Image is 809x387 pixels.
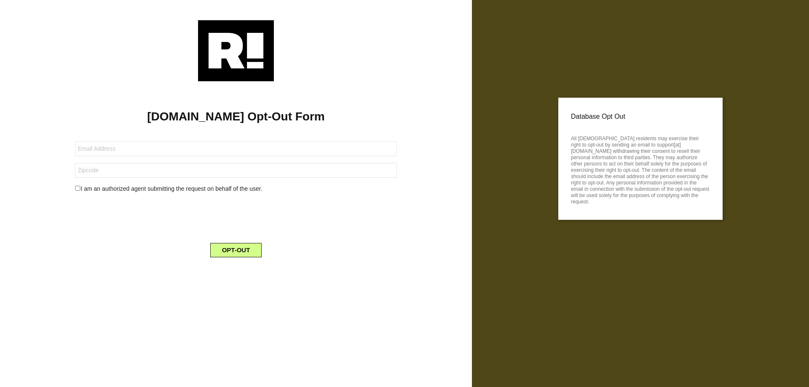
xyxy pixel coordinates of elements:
p: All [DEMOGRAPHIC_DATA] residents may exercise their right to opt-out by sending an email to suppo... [571,133,710,205]
input: Email Address [75,141,396,156]
button: OPT-OUT [210,243,262,257]
img: Retention.com [198,20,274,81]
div: I am an authorized agent submitting the request on behalf of the user. [69,184,403,193]
iframe: reCAPTCHA [172,200,300,233]
input: Zipcode [75,163,396,178]
h1: [DOMAIN_NAME] Opt-Out Form [13,109,459,124]
p: Database Opt Out [571,110,710,123]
